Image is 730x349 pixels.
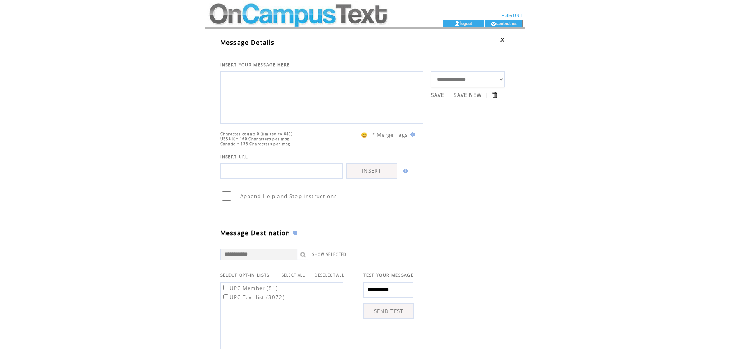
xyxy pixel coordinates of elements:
[485,92,488,98] span: |
[220,136,290,141] span: US&UK = 160 Characters per msg
[282,273,305,278] a: SELECT ALL
[460,21,472,26] a: logout
[448,92,451,98] span: |
[220,229,290,237] span: Message Destination
[220,131,293,136] span: Character count: 0 (limited to 640)
[222,285,278,292] label: UPC Member (81)
[363,272,413,278] span: TEST YOUR MESSAGE
[315,273,344,278] a: DESELECT ALL
[240,193,337,200] span: Append Help and Stop instructions
[408,132,415,137] img: help.gif
[496,21,517,26] a: contact us
[454,21,460,27] img: account_icon.gif
[372,131,408,138] span: * Merge Tags
[222,294,285,301] label: UPC Text list (3072)
[346,163,397,179] a: INSERT
[223,285,228,290] input: UPC Member (81)
[501,13,522,18] span: Hello UNT
[290,231,297,235] img: help.gif
[220,154,248,159] span: INSERT URL
[220,272,270,278] span: SELECT OPT-IN LISTS
[220,62,290,67] span: INSERT YOUR MESSAGE HERE
[308,272,312,279] span: |
[361,131,368,138] span: 😀
[223,294,228,299] input: UPC Text list (3072)
[431,92,445,98] a: SAVE
[220,141,290,146] span: Canada = 136 Characters per msg
[220,38,275,47] span: Message Details
[490,21,496,27] img: contact_us_icon.gif
[363,303,414,319] a: SEND TEST
[491,91,498,98] input: Submit
[401,169,408,173] img: help.gif
[312,252,347,257] a: SHOW SELECTED
[454,92,482,98] a: SAVE NEW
